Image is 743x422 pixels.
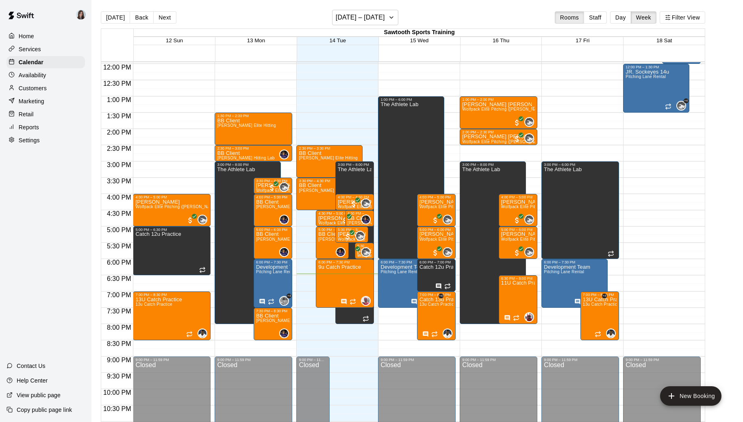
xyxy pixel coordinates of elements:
[280,215,288,224] img: Brandon Barnes
[417,226,456,259] div: 5:00 PM – 6:00 PM: Fletcher Barrera
[361,198,371,208] div: Brian Wolfe
[443,215,452,224] img: Brian Wolfe
[348,221,405,225] span: [PERSON_NAME] Hitting Lab
[279,150,289,159] div: Brandon Barnes
[626,74,666,79] span: Pitching Lane Rental
[609,328,616,338] span: Steve Mortimer
[380,98,441,102] div: 1:00 PM – 6:00 PM
[598,296,604,306] span: Andy Bouchie & 4 others
[7,95,85,107] div: Marketing
[595,331,601,337] span: Recurring event
[105,291,133,298] span: 7:00 PM
[268,298,274,305] span: Recurring event
[17,406,72,414] p: Copy public page link
[105,96,133,103] span: 1:00 PM
[279,296,289,306] div: Andy Bouchie
[256,318,315,323] span: [PERSON_NAME] Elite Hitting
[364,247,371,257] span: Brian Wolfe
[280,150,288,159] img: Brandon Barnes
[17,376,48,385] p: Help Center
[524,117,534,127] div: Brian Wolfe
[7,43,85,55] a: Services
[135,195,208,199] div: 4:00 PM – 5:00 PM
[7,121,85,133] a: Reports
[135,302,172,307] span: 13u Catch Practice
[462,358,535,362] div: 9:00 PM – 11:59 PM
[350,249,358,257] span: All customers have paid
[524,312,534,322] div: Trey Spath
[348,211,372,215] div: 4:30 PM – 5:00 PM
[345,210,374,226] div: 4:30 PM – 5:00 PM: BB Client
[135,204,219,209] span: Wolfpack Elite Pitching ([PERSON_NAME])
[444,283,451,289] span: Recurring event
[105,340,133,347] span: 8:30 PM
[329,37,346,44] button: 14 Tue
[410,37,429,44] span: 15 Wed
[524,133,534,143] div: Brian Wolfe
[296,145,362,178] div: 2:30 PM – 3:30 PM: BB Client
[460,129,537,145] div: 2:00 PM – 2:30 PM: Cooper Watkins
[419,228,453,232] div: 5:00 PM – 6:00 PM
[660,11,705,24] button: Filter View
[279,215,289,224] div: Brandon Barnes
[411,298,417,305] svg: Has notes
[105,210,133,217] span: 4:30 PM
[19,45,41,53] p: Services
[499,275,537,324] div: 6:30 PM – 8:00 PM: 11U Catch Practice
[576,37,589,44] span: 17 Fri
[439,294,443,298] span: +4
[499,194,537,226] div: 4:00 PM – 5:00 PM: Aiden Anderson
[133,291,211,340] div: 7:00 PM – 8:30 PM: 13U Catch Practice
[19,84,47,92] p: Customers
[7,82,85,94] div: Customers
[580,291,619,340] div: 7:00 PM – 8:30 PM: 13U Catch Practice
[256,309,290,313] div: 7:30 PM – 8:30 PM
[101,64,133,71] span: 12:00 PM
[19,97,44,105] p: Marketing
[443,247,452,257] div: Brian Wolfe
[332,10,398,25] button: [DATE] – [DATE]
[362,199,370,207] img: Brian Wolfe
[544,358,617,362] div: 9:00 PM – 11:59 PM
[380,260,441,264] div: 6:00 PM – 7:30 PM
[256,237,315,241] span: [PERSON_NAME] Elite Hitting
[316,226,349,259] div: 5:00 PM – 6:00 PM: BB Client
[336,12,385,23] h6: [DATE] – [DATE]
[198,328,207,338] div: Steve Mortimer
[105,243,133,250] span: 5:30 PM
[362,248,370,256] img: Brian Wolfe
[166,37,183,44] span: 12 Sun
[201,328,207,338] span: Steve Mortimer
[105,194,133,201] span: 4:00 PM
[499,226,537,259] div: 5:00 PM – 6:00 PM: Mason Spaeth
[525,248,533,256] img: Brian Wolfe
[256,270,296,274] span: Pitching Lane Rental
[513,119,521,127] span: All customers have paid
[501,204,585,209] span: Wolfpack Elite Pitching ([PERSON_NAME])
[134,29,705,37] div: Sawtooth Sports Training
[19,32,34,40] p: Home
[574,298,581,305] svg: Has notes
[676,101,686,111] div: Brian Wolfe
[7,69,85,81] a: Availability
[419,260,453,264] div: 6:00 PM – 7:00 PM
[380,358,453,362] div: 9:00 PM – 11:59 PM
[336,247,345,257] div: Brandon Barnes
[501,276,535,281] div: 6:30 PM – 8:00 PM
[201,215,207,224] span: Brian Wolfe
[186,331,193,337] span: Recurring event
[446,247,452,257] span: Brian Wolfe
[555,11,584,24] button: Rooms
[443,248,452,256] img: Brian Wolfe
[583,302,620,307] span: 13u Catch Practice
[215,161,280,324] div: 3:00 PM – 8:00 PM: The Athlete Lab
[357,244,372,248] div: 5:30 PM – 6:00 PM
[7,134,85,146] a: Settings
[350,298,356,305] span: Recurring event
[361,247,371,257] div: Brian Wolfe
[7,56,85,68] a: Calendar
[660,386,721,406] button: add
